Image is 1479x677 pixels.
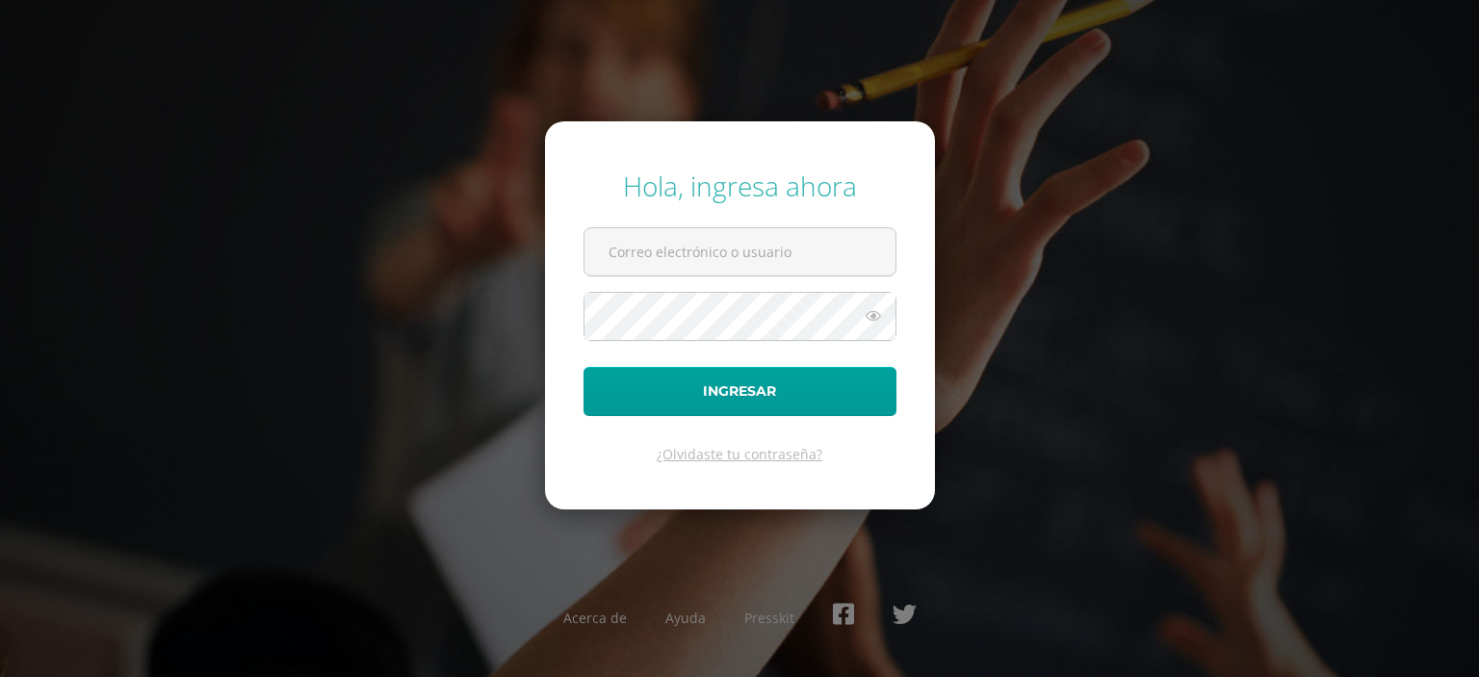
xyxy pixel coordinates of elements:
a: Presskit [744,609,794,627]
a: ¿Olvidaste tu contraseña? [657,445,822,463]
button: Ingresar [584,367,896,416]
a: Ayuda [665,609,706,627]
a: Acerca de [563,609,627,627]
div: Hola, ingresa ahora [584,168,896,204]
input: Correo electrónico o usuario [584,228,895,275]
